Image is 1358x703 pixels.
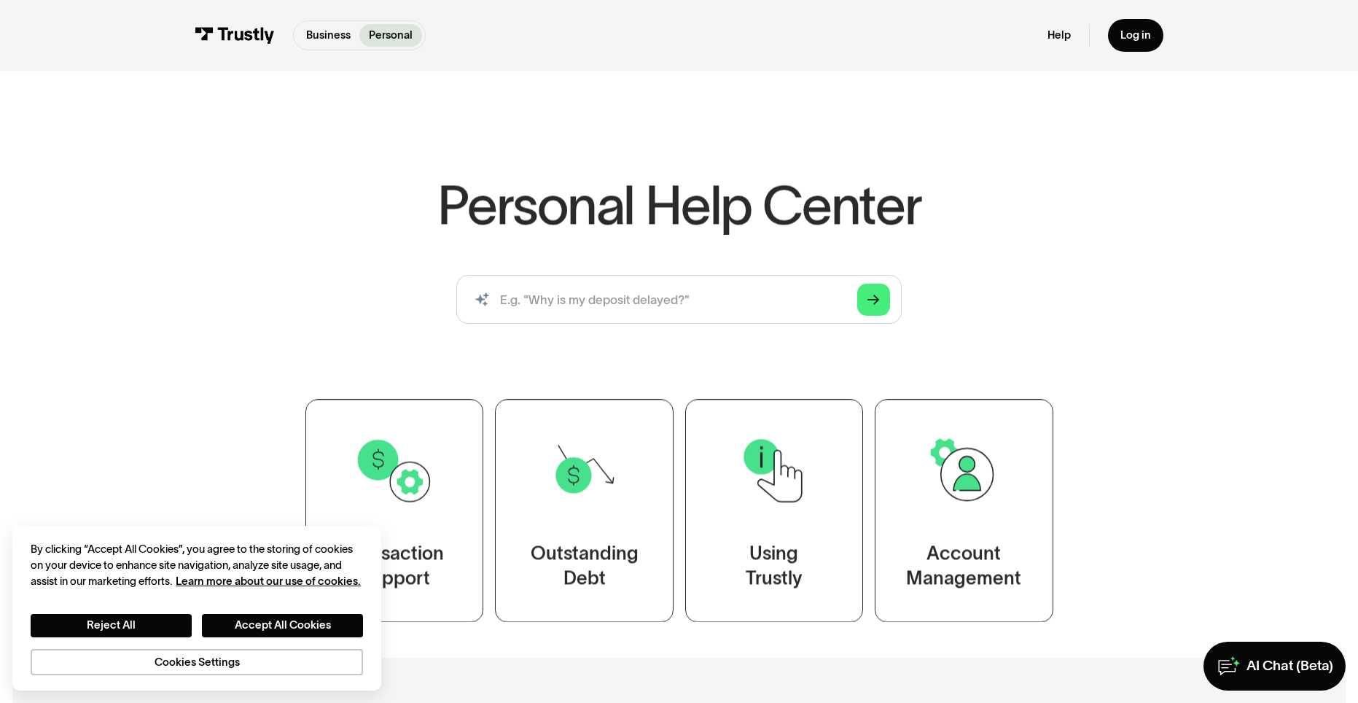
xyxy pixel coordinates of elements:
button: Reject All [31,614,192,637]
a: OutstandingDebt [495,399,673,622]
a: Log in [1108,19,1163,52]
button: Accept All Cookies [202,614,363,637]
h1: Personal Help Center [437,179,921,233]
img: Trustly Logo [195,27,275,44]
a: TransactionSupport [305,399,483,622]
div: AI Chat (Beta) [1246,657,1333,675]
div: Privacy [31,541,363,675]
a: UsingTrustly [685,399,863,622]
a: AccountManagement [875,399,1053,622]
div: Transaction Support [345,541,444,591]
a: AI Chat (Beta) [1203,642,1346,691]
div: By clicking “Accept All Cookies”, you agree to the storing of cookies on your device to enhance s... [31,541,363,589]
form: Search [456,275,902,325]
div: Cookie banner [12,526,381,691]
input: search [456,275,902,325]
div: Account Management [906,541,1021,591]
p: Personal [369,27,413,43]
a: More information about your privacy, opens in a new tab [176,575,361,587]
a: Help [1047,28,1071,42]
a: Personal [359,24,421,47]
button: Cookies Settings [31,649,363,675]
div: Log in [1120,28,1151,42]
div: Outstanding Debt [530,541,638,591]
a: Business [297,24,359,47]
div: Using Trustly [746,541,802,591]
p: Business [306,27,351,43]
